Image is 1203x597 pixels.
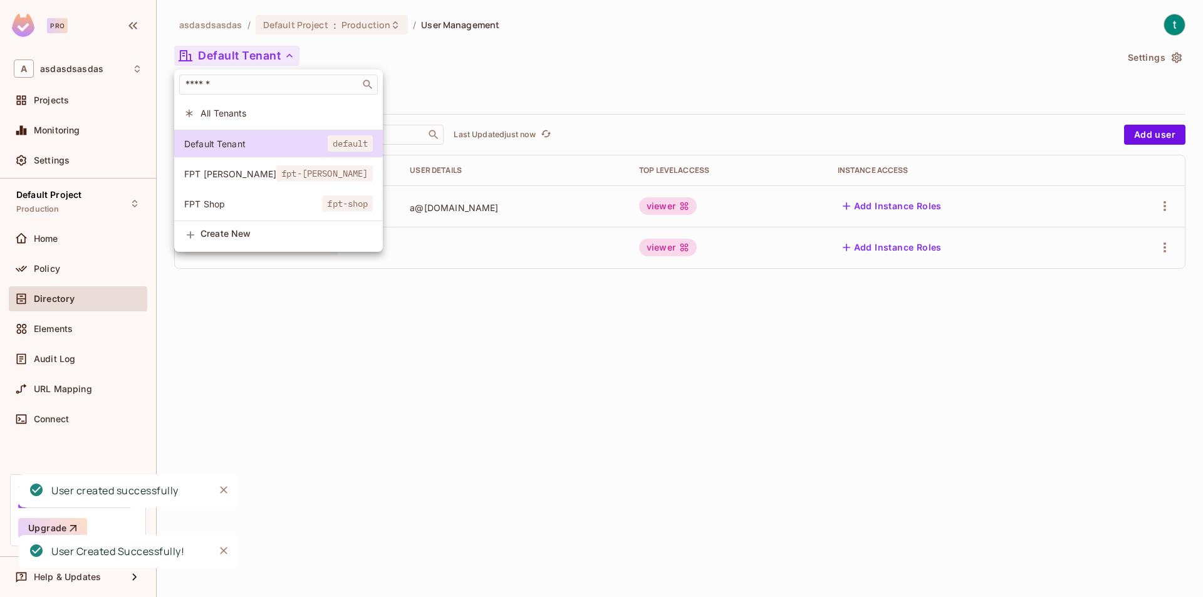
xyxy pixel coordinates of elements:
[200,107,373,119] span: All Tenants
[214,480,233,499] button: Close
[51,483,179,499] div: User created successfully
[174,160,383,187] div: Show only users with a role in this tenant: FPT Long Chau
[200,229,373,239] span: Create New
[51,544,184,559] div: User Created Successfully!
[174,130,383,157] div: Show only users with a role in this tenant: Default Tenant
[174,190,383,217] div: Show only users with a role in this tenant: FPT Shop
[322,195,373,212] span: fpt-shop
[184,198,322,210] span: FPT Shop
[184,138,328,150] span: Default Tenant
[276,165,373,182] span: fpt-[PERSON_NAME]
[184,168,276,180] span: FPT [PERSON_NAME]
[214,541,233,560] button: Close
[328,135,373,152] span: default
